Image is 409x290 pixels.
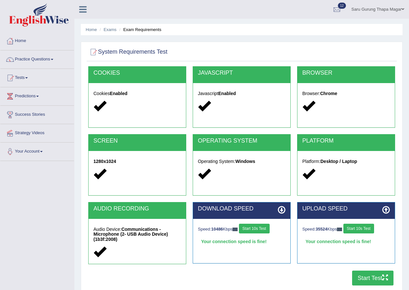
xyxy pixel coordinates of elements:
[0,69,74,85] a: Tests
[302,206,390,212] h2: UPLOAD SPEED
[104,27,117,32] a: Exams
[93,159,116,164] strong: 1280x1024
[0,124,74,140] a: Strategy Videos
[316,227,327,231] strong: 35524
[93,227,181,242] h5: Audio Device:
[235,159,255,164] strong: Windows
[0,87,74,103] a: Predictions
[302,159,390,164] h5: Platform:
[0,106,74,122] a: Success Stories
[239,224,270,233] button: Start 10s Test
[198,91,285,96] h5: Javascript
[93,206,181,212] h2: AUDIO RECORDING
[320,159,357,164] strong: Desktop / Laptop
[343,224,374,233] button: Start 10s Test
[302,138,390,144] h2: PLATFORM
[198,70,285,76] h2: JAVASCRIPT
[320,91,337,96] strong: Chrome
[338,3,346,9] span: 12
[88,47,167,57] h2: System Requirements Test
[232,228,238,231] img: ajax-loader-fb-connection.gif
[198,206,285,212] h2: DOWNLOAD SPEED
[198,237,285,246] div: Your connection speed is fine!
[302,224,390,235] div: Speed: Kbps
[0,143,74,159] a: Your Account
[0,32,74,48] a: Home
[93,91,181,96] h5: Cookies
[0,50,74,67] a: Practice Questions
[93,138,181,144] h2: SCREEN
[302,91,390,96] h5: Browser:
[118,27,161,33] li: Exam Requirements
[211,227,223,231] strong: 10486
[302,237,390,246] div: Your connection speed is fine!
[86,27,97,32] a: Home
[93,227,168,242] strong: Communications - Microphone (2- USB Audio Device) (1b3f:2008)
[218,91,236,96] strong: Enabled
[337,228,342,231] img: ajax-loader-fb-connection.gif
[352,271,393,285] button: Start Test
[198,159,285,164] h5: Operating System:
[110,91,127,96] strong: Enabled
[198,224,285,235] div: Speed: Kbps
[93,70,181,76] h2: COOKIES
[198,138,285,144] h2: OPERATING SYSTEM
[302,70,390,76] h2: BROWSER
